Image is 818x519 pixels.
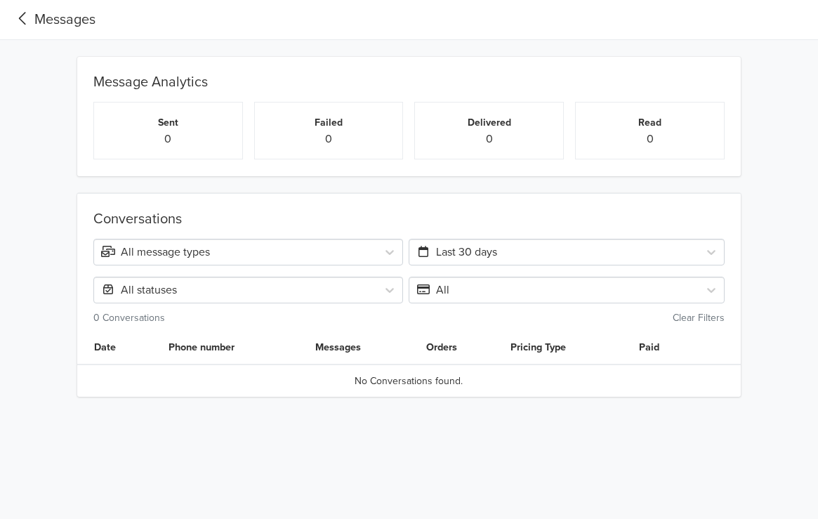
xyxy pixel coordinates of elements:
small: Failed [315,117,343,129]
span: All [416,283,449,297]
th: Messages [307,331,418,364]
p: 0 [105,131,231,147]
small: 0 Conversations [93,312,165,324]
th: Date [77,331,161,364]
th: Paid [631,331,697,364]
a: Messages [11,9,95,30]
small: Delivered [468,117,511,129]
small: Read [638,117,661,129]
span: No Conversations found. [355,374,463,388]
span: All message types [101,245,210,259]
span: Last 30 days [416,245,497,259]
div: Conversations [93,211,725,233]
p: 0 [587,131,713,147]
span: All statuses [101,283,177,297]
th: Orders [418,331,502,364]
small: Clear Filters [673,312,725,324]
p: 0 [266,131,392,147]
th: Pricing Type [502,331,630,364]
p: 0 [426,131,552,147]
div: Message Analytics [88,57,731,96]
th: Phone number [160,331,307,364]
small: Sent [158,117,178,129]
